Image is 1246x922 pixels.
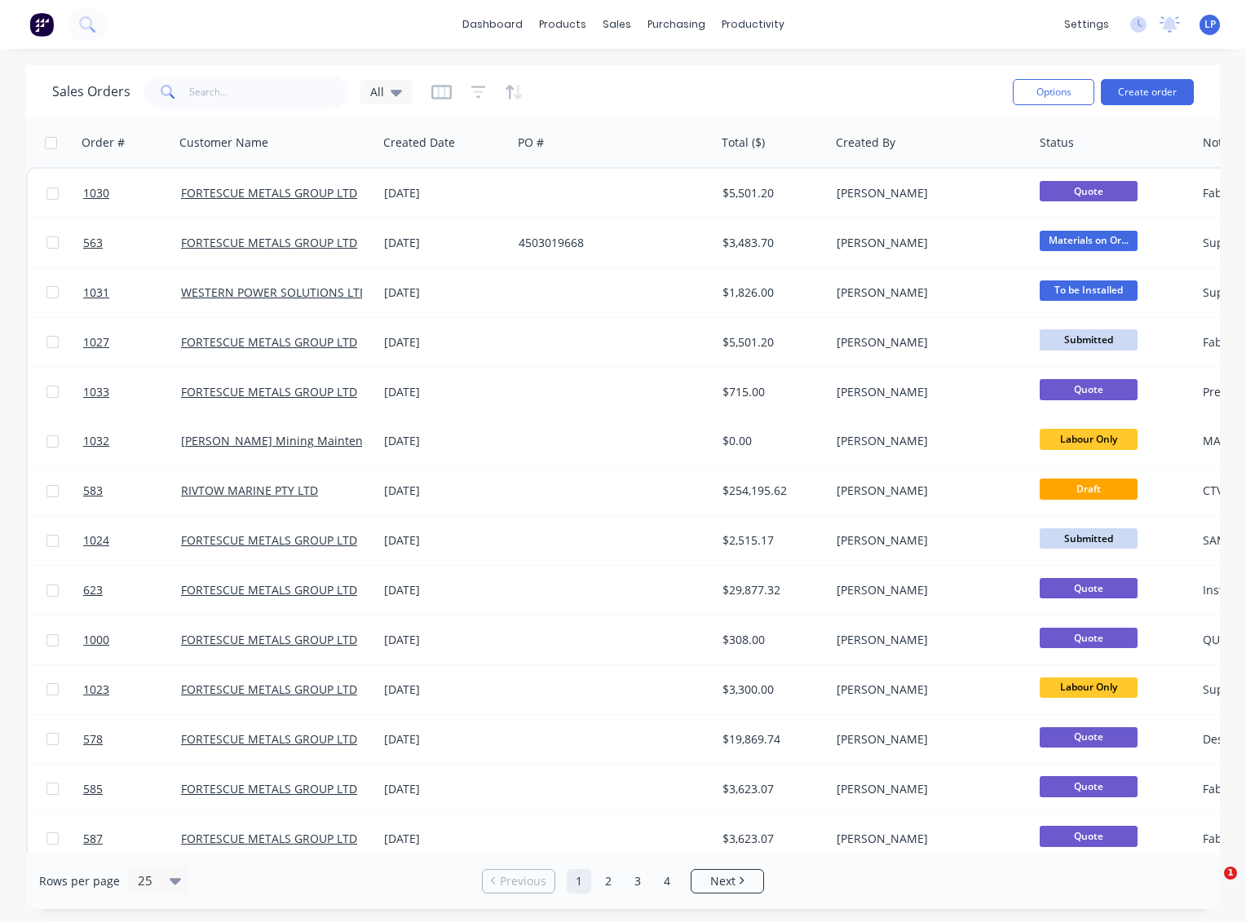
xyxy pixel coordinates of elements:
[722,235,819,251] div: $3,483.70
[83,466,181,515] a: 583
[837,185,1018,201] div: [PERSON_NAME]
[722,532,819,549] div: $2,515.17
[722,682,819,698] div: $3,300.00
[1040,135,1074,151] div: Status
[181,285,368,300] a: WESTERN POWER SOLUTIONS LTD
[722,632,819,648] div: $308.00
[567,869,591,893] a: Page 1 is your current page
[454,12,531,37] a: dashboard
[1040,776,1138,796] span: Quote
[384,433,506,449] div: [DATE]
[1040,479,1138,499] span: Draft
[181,831,357,846] a: FORTESCUE METALS GROUP LTD
[181,582,357,598] a: FORTESCUE METALS GROUP LTD
[722,731,819,748] div: $19,869.74
[83,318,181,367] a: 1027
[1040,329,1138,350] span: Submitted
[384,831,506,847] div: [DATE]
[83,218,181,267] a: 563
[722,781,819,797] div: $3,623.07
[1040,826,1138,846] span: Quote
[181,532,357,548] a: FORTESCUE METALS GROUP LTD
[837,831,1018,847] div: [PERSON_NAME]
[384,483,506,499] div: [DATE]
[384,384,506,400] div: [DATE]
[639,12,714,37] div: purchasing
[837,532,1018,549] div: [PERSON_NAME]
[29,12,54,37] img: Factory
[518,135,544,151] div: PO #
[83,433,109,449] span: 1032
[181,185,357,201] a: FORTESCUE METALS GROUP LTD
[384,235,506,251] div: [DATE]
[837,682,1018,698] div: [PERSON_NAME]
[83,368,181,417] a: 1033
[383,135,455,151] div: Created Date
[83,615,181,664] a: 1000
[384,285,506,301] div: [DATE]
[1040,231,1138,251] span: Materials on Or...
[181,384,357,399] a: FORTESCUE METALS GROUP LTD
[189,76,348,108] input: Search...
[83,483,103,499] span: 583
[1203,135,1235,151] div: Notes
[722,483,819,499] div: $254,195.62
[722,831,819,847] div: $3,623.07
[594,12,639,37] div: sales
[82,135,125,151] div: Order #
[722,135,765,151] div: Total ($)
[52,84,130,99] h1: Sales Orders
[39,873,120,889] span: Rows per page
[83,285,109,301] span: 1031
[370,83,384,100] span: All
[500,873,546,889] span: Previous
[181,682,357,697] a: FORTESCUE METALS GROUP LTD
[83,682,109,698] span: 1023
[83,516,181,565] a: 1024
[83,417,181,465] a: 1032
[837,285,1018,301] div: [PERSON_NAME]
[483,873,555,889] a: Previous page
[1040,578,1138,598] span: Quote
[83,765,181,814] a: 585
[83,632,109,648] span: 1000
[1040,727,1138,748] span: Quote
[384,582,506,598] div: [DATE]
[1056,12,1117,37] div: settings
[837,235,1018,251] div: [PERSON_NAME]
[83,665,181,714] a: 1023
[83,731,103,748] span: 578
[1191,867,1230,906] iframe: Intercom live chat
[181,433,429,448] a: [PERSON_NAME] Mining Maintenance Pty Ltd
[83,235,103,251] span: 563
[837,731,1018,748] div: [PERSON_NAME]
[181,632,357,647] a: FORTESCUE METALS GROUP LTD
[519,235,700,251] div: 4503019668
[837,433,1018,449] div: [PERSON_NAME]
[1013,79,1094,105] button: Options
[83,566,181,615] a: 623
[1224,867,1237,880] span: 1
[1040,528,1138,549] span: Submitted
[625,869,650,893] a: Page 3
[1040,280,1138,301] span: To be Installed
[714,12,793,37] div: productivity
[837,582,1018,598] div: [PERSON_NAME]
[384,532,506,549] div: [DATE]
[181,781,357,796] a: FORTESCUE METALS GROUP LTD
[1040,677,1138,698] span: Labour Only
[1040,379,1138,399] span: Quote
[83,814,181,863] a: 587
[837,632,1018,648] div: [PERSON_NAME]
[836,135,895,151] div: Created By
[181,334,357,350] a: FORTESCUE METALS GROUP LTD
[181,235,357,250] a: FORTESCUE METALS GROUP LTD
[83,781,103,797] span: 585
[837,334,1018,351] div: [PERSON_NAME]
[83,169,181,218] a: 1030
[722,185,819,201] div: $5,501.20
[1040,628,1138,648] span: Quote
[384,185,506,201] div: [DATE]
[722,582,819,598] div: $29,877.32
[837,384,1018,400] div: [PERSON_NAME]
